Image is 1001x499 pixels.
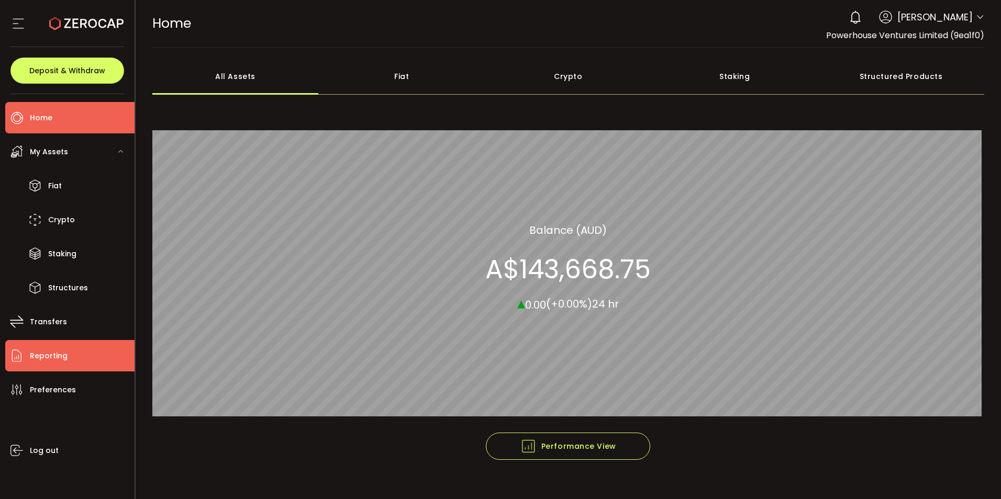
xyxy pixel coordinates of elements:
span: Crypto [48,212,75,228]
div: Crypto [485,58,651,95]
div: Fiat [318,58,485,95]
section: A$143,668.75 [485,253,651,285]
div: All Assets [152,58,319,95]
button: Performance View [486,433,650,460]
div: Structured Products [818,58,984,95]
iframe: Chat Widget [949,449,1001,499]
span: Transfers [30,314,67,330]
span: Staking [48,246,76,262]
span: Reporting [30,348,68,364]
span: [PERSON_NAME] [897,10,973,24]
span: Structures [48,280,88,296]
span: Deposit & Withdraw [29,67,105,74]
span: Fiat [48,178,62,194]
span: Home [152,14,191,32]
span: Powerhouse Ventures Limited (9ea1f0) [826,29,984,41]
span: Log out [30,443,59,458]
section: Balance (AUD) [529,222,607,237]
span: Home [30,110,52,126]
span: My Assets [30,144,68,160]
span: 0.00 [525,297,546,312]
span: Preferences [30,382,76,398]
div: Staking [651,58,818,95]
button: Deposit & Withdraw [10,58,124,84]
span: (+0.00%) [546,297,592,311]
span: ▴ [517,291,525,314]
span: Performance View [520,438,616,454]
span: 24 hr [592,297,619,311]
